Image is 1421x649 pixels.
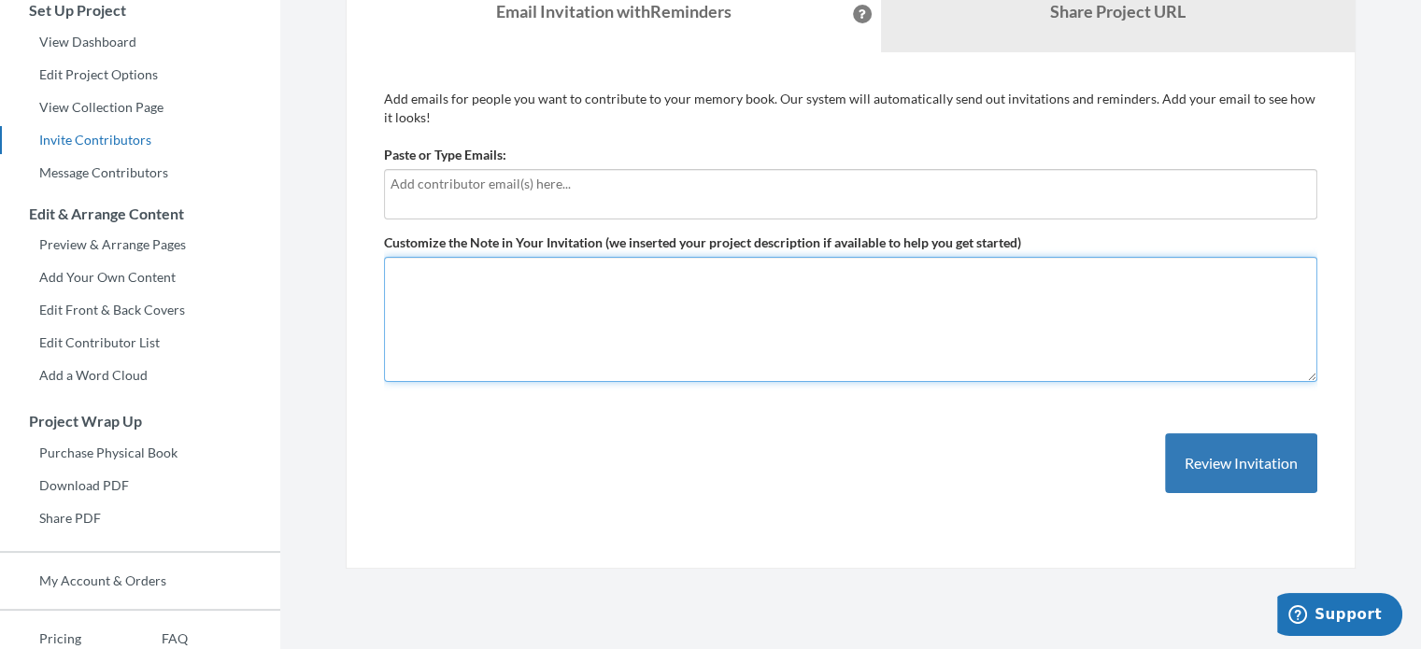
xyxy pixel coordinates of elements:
[384,233,1021,252] label: Customize the Note in Your Invitation (we inserted your project description if available to help ...
[1,205,280,222] h3: Edit & Arrange Content
[1,413,280,430] h3: Project Wrap Up
[496,1,732,21] strong: Email Invitation with Reminders
[1165,433,1317,494] button: Review Invitation
[391,174,1311,194] input: Add contributor email(s) here...
[1277,593,1402,640] iframe: Opens a widget where you can chat to one of our agents
[1,2,280,19] h3: Set Up Project
[1050,1,1186,21] b: Share Project URL
[384,146,506,164] label: Paste or Type Emails:
[384,90,1317,127] p: Add emails for people you want to contribute to your memory book. Our system will automatically s...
